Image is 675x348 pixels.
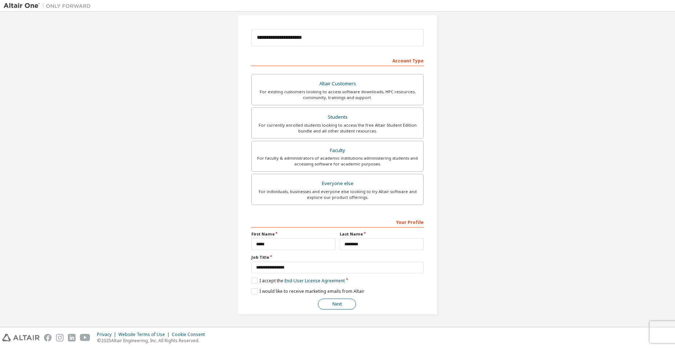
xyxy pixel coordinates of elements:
label: I would like to receive marketing emails from Altair [251,288,364,294]
label: First Name [251,231,335,237]
div: For existing customers looking to access software downloads, HPC resources, community, trainings ... [256,89,419,101]
div: Privacy [97,332,118,337]
div: Your Profile [251,216,424,228]
img: altair_logo.svg [2,334,40,341]
div: For currently enrolled students looking to access the free Altair Student Edition bundle and all ... [256,122,419,134]
p: © 2025 Altair Engineering, Inc. All Rights Reserved. [97,337,209,344]
a: End-User License Agreement [284,278,345,284]
label: Last Name [340,231,424,237]
div: Account Type [251,54,424,66]
img: linkedin.svg [68,334,76,341]
img: facebook.svg [44,334,52,341]
div: Students [256,112,419,122]
img: Altair One [4,2,94,9]
div: For individuals, businesses and everyone else looking to try Altair software and explore our prod... [256,189,419,200]
img: instagram.svg [56,334,64,341]
div: For faculty & administrators of academic institutions administering students and accessing softwa... [256,155,419,167]
div: Everyone else [256,179,419,189]
button: Next [318,299,356,310]
div: Website Terms of Use [118,332,172,337]
label: I accept the [251,278,345,284]
label: Job Title [251,254,424,260]
img: youtube.svg [80,334,90,341]
div: Cookie Consent [172,332,209,337]
div: Altair Customers [256,79,419,89]
div: Faculty [256,146,419,156]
